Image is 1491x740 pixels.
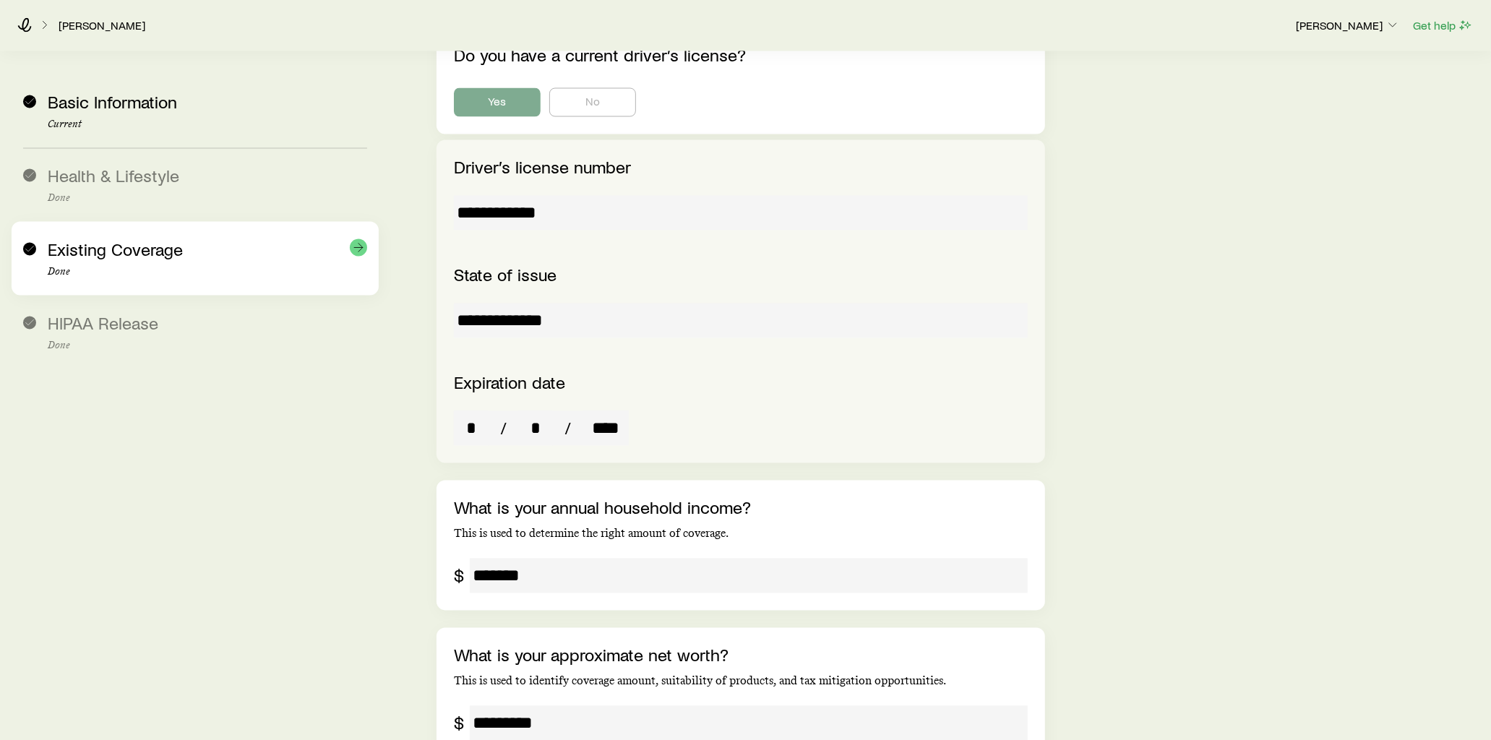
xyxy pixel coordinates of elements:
[454,88,541,117] button: Yes
[1295,17,1401,35] button: [PERSON_NAME]
[48,267,367,278] p: Done
[48,340,367,352] p: Done
[494,418,512,439] span: /
[1412,17,1474,34] button: Get help
[48,92,177,113] span: Basic Information
[454,645,1028,666] p: What is your approximate net worth?
[48,239,183,260] span: Existing Coverage
[58,19,146,33] a: [PERSON_NAME]
[48,165,179,186] span: Health & Lifestyle
[454,45,1028,65] p: Do you have a current driver’s license?
[454,566,464,586] div: $
[454,498,1028,518] p: What is your annual household income?
[48,313,158,334] span: HIPAA Release
[48,193,367,205] p: Done
[454,527,1028,541] p: This is used to determine the right amount of coverage.
[454,713,464,733] div: $
[454,674,1028,689] p: This is used to identify coverage amount, suitability of products, and tax mitigation opportunities.
[454,372,565,393] label: Expiration date
[454,157,631,178] label: Driver’s license number
[559,418,577,439] span: /
[549,88,636,117] button: No
[48,119,367,131] p: Current
[1296,18,1400,33] p: [PERSON_NAME]
[454,264,557,285] label: State of issue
